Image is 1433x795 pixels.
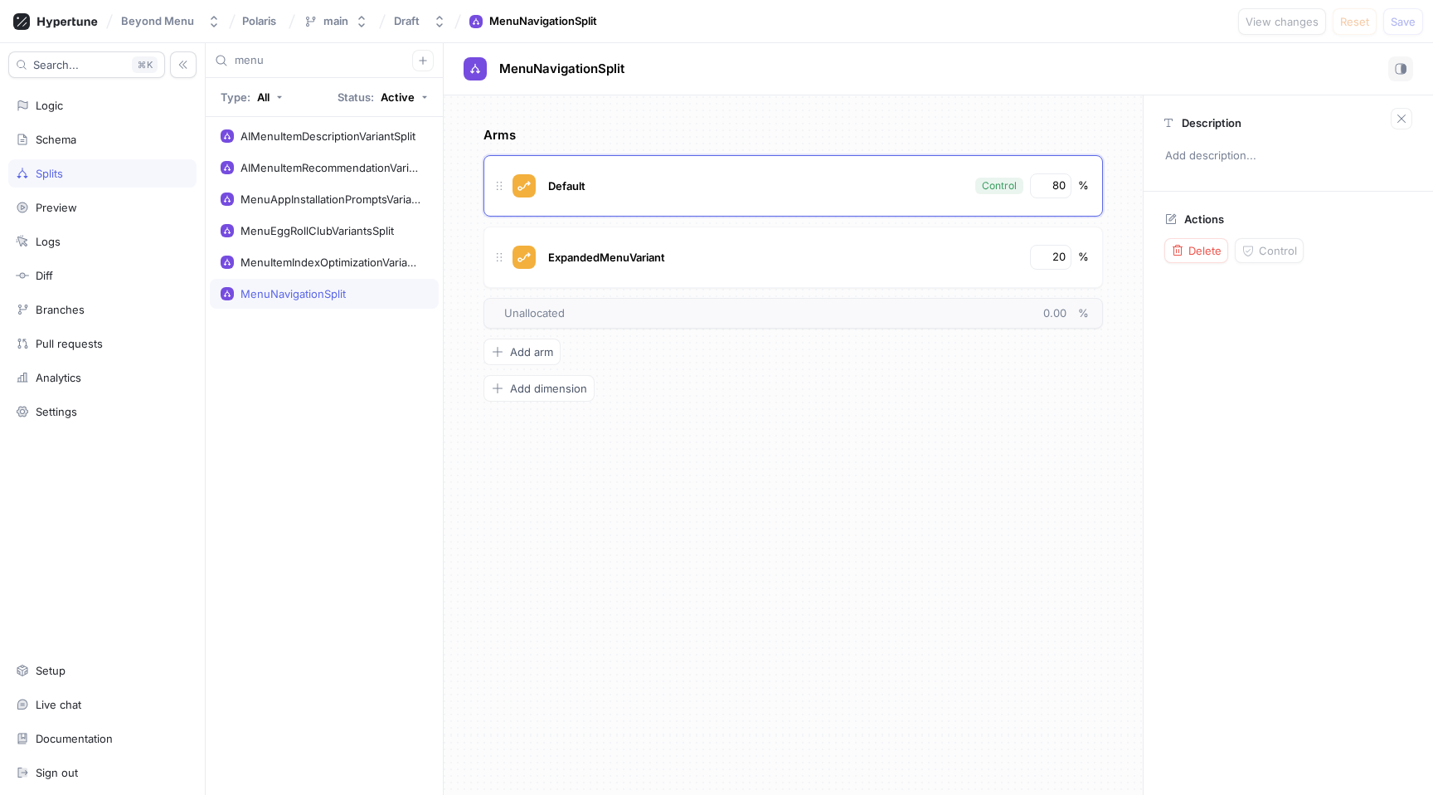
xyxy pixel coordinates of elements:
p: Arms [483,126,1103,145]
p: Type: [221,92,250,103]
div: AIMenuItemRecommendationVariantSplit [240,161,421,174]
div: All [257,92,270,103]
button: Add arm [483,339,561,365]
div: Splits [36,167,63,180]
span: Default [548,179,585,193]
div: MenuNavigationSplit [489,13,597,30]
div: % [1078,249,1089,266]
div: Draft [394,14,420,28]
span: Reset [1340,17,1369,27]
div: Diff [36,269,53,282]
div: Live chat [36,698,81,711]
span: Control [1259,246,1297,256]
button: Search...K [8,51,165,78]
input: Search... [235,52,412,69]
span: Add dimension [510,383,587,393]
p: Status: [338,92,374,103]
div: Schema [36,133,76,146]
div: Setup [36,664,66,677]
div: Branches [36,303,85,316]
div: % [1078,178,1089,194]
div: MenuItemIndexOptimizationVariantsSplit [240,256,421,269]
div: MenuNavigationSplit [240,287,346,300]
a: Documentation [8,724,197,753]
div: K [132,56,158,73]
p: Add description... [1158,142,1419,170]
div: AIMenuItemDescriptionVariantSplit [240,129,415,143]
button: Control [1235,238,1304,263]
button: View changes [1238,8,1326,35]
div: Active [381,92,415,103]
div: Documentation [36,732,113,745]
button: Delete [1164,238,1228,263]
button: Save [1383,8,1423,35]
div: Beyond Menu [121,14,194,28]
span: Save [1391,17,1416,27]
div: Preview [36,201,77,214]
div: MenuAppInstallationPromptsVariants [240,193,421,206]
button: Draft [387,7,453,35]
div: Analytics [36,371,81,384]
button: Add dimension [483,375,595,402]
button: Status: Active [332,84,434,110]
div: MenuEggRollClubVariantsSplit [240,224,394,237]
div: Control [982,178,1017,193]
div: Logs [36,235,61,248]
button: Reset [1333,8,1377,35]
span: Unallocated [504,305,565,322]
span: View changes [1246,17,1319,27]
div: Sign out [36,766,78,779]
span: % [1078,306,1089,319]
div: Logic [36,99,63,112]
span: MenuNavigationSplit [499,62,624,76]
p: Description [1182,116,1241,129]
button: Beyond Menu [114,7,227,35]
span: Add arm [510,347,553,357]
div: Pull requests [36,337,103,350]
span: 0.00 [1043,306,1078,319]
span: Search... [33,60,79,70]
div: Settings [36,405,77,418]
span: Polaris [242,15,276,27]
div: main [323,14,348,28]
span: ExpandedMenuVariant [548,251,665,264]
button: main [297,7,375,35]
p: Actions [1184,212,1224,226]
span: Delete [1188,246,1222,256]
button: Type: All [215,84,289,110]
